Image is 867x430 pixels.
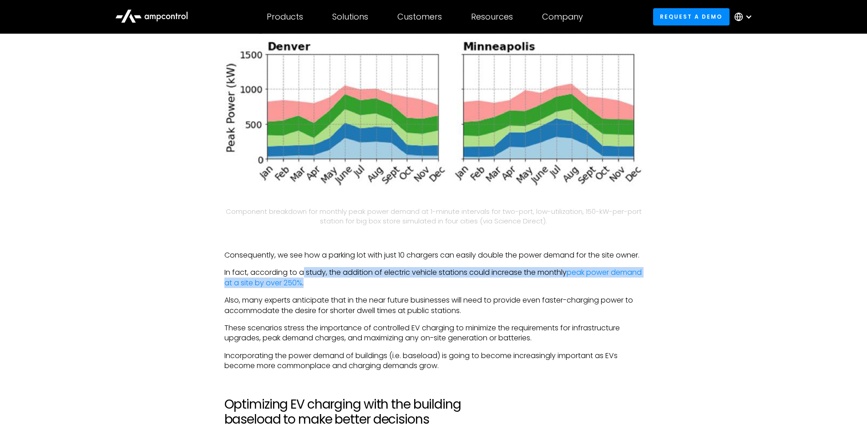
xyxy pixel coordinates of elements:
figcaption: Component breakdown for monthly peak power demand at 1-minute intervals for two-port, low-utiliza... [224,207,643,226]
p: Consequently, we see how a parking lot with just 10 chargers can easily double the power demand f... [224,250,643,260]
a: peak power demand at a site by over 250% [224,267,642,288]
p: ‍ [224,233,643,243]
div: Products [267,12,303,22]
p: These scenarios stress the importance of controlled EV charging to minimize the requirements for ... [224,323,643,344]
div: Company [542,12,583,22]
div: Resources [471,12,513,22]
a: Request a demo [653,8,730,25]
div: Solutions [332,12,368,22]
p: In fact, according to a study, the addition of electric vehicle stations could increase the month... [224,268,643,288]
div: Customers [397,12,442,22]
p: Incorporating the power demand of buildings (i.e. baseload) is going to become increasingly impor... [224,351,643,371]
p: Also, many experts anticipate that in the near future businesses will need to provide even faster... [224,295,643,316]
h2: Optimizing EV charging with the building baseload to make better decisions [224,397,643,427]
